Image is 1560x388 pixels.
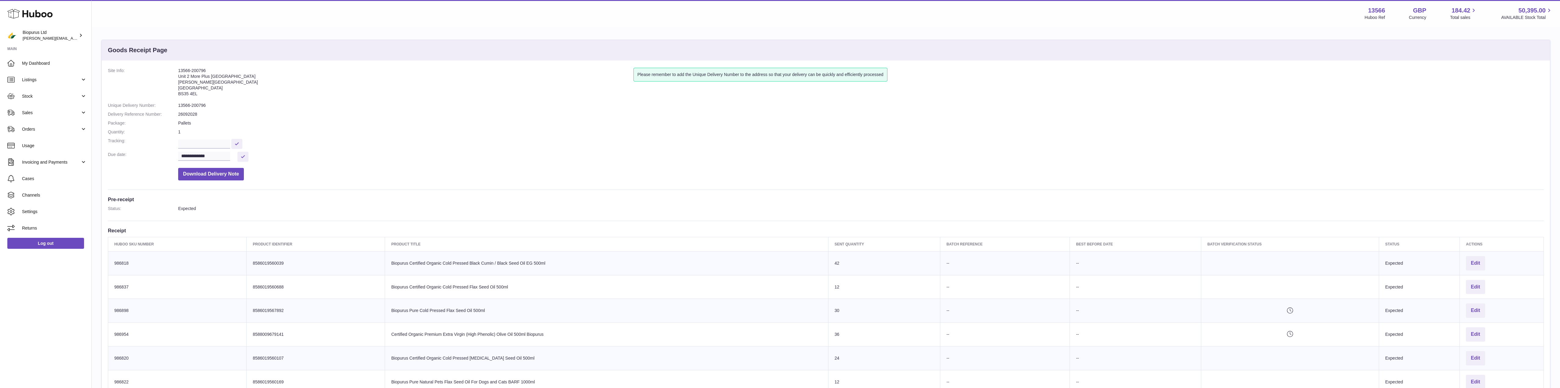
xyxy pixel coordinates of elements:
strong: 13566 [1368,6,1385,15]
h3: Receipt [108,227,1544,234]
button: Edit [1466,280,1485,294]
span: 50,395.00 [1518,6,1546,15]
span: [PERSON_NAME][EMAIL_ADDRESS][DOMAIN_NAME] [23,36,123,41]
a: 184.42 Total sales [1450,6,1477,20]
td: 36 [828,323,940,346]
td: Expected [1379,323,1459,346]
td: Biopurus Certified Organic Cold Pressed Flax Seed Oil 500ml [385,275,828,299]
dd: 26092028 [178,111,1544,117]
th: Sent Quantity [828,237,940,251]
td: -- [1070,275,1201,299]
a: 50,395.00 AVAILABLE Stock Total [1501,6,1553,20]
button: Edit [1466,327,1485,342]
button: Edit [1466,351,1485,365]
td: 8588009679141 [247,323,385,346]
dt: Unique Delivery Number: [108,103,178,108]
span: Total sales [1450,15,1477,20]
dt: Due date: [108,152,178,162]
td: -- [1070,299,1201,323]
td: 8586019567892 [247,299,385,323]
div: Huboo Ref [1365,15,1385,20]
td: -- [1070,251,1201,275]
div: Please remember to add the Unique Delivery Number to the address so that your delivery can be qui... [633,68,887,82]
td: 986954 [108,323,247,346]
td: Certified Organic Premium Extra Virgin (High Phenolic) Olive Oil 500ml Biopurus [385,323,828,346]
th: Best Before Date [1070,237,1201,251]
td: 986820 [108,346,247,370]
td: -- [940,323,1070,346]
td: 24 [828,346,940,370]
div: Currency [1409,15,1426,20]
dd: 1 [178,129,1544,135]
address: 13566-200796 Unit 2 More Plus [GEOGRAPHIC_DATA] [PERSON_NAME][GEOGRAPHIC_DATA] [GEOGRAPHIC_DATA] ... [178,68,633,100]
td: Biopurus Certified Organic Cold Pressed [MEDICAL_DATA] Seed Oil 500ml [385,346,828,370]
span: Returns [22,225,87,231]
span: Sales [22,110,80,116]
th: Huboo SKU Number [108,237,247,251]
td: 8586019560107 [247,346,385,370]
td: Biopurus Pure Cold Pressed Flax Seed Oil 500ml [385,299,828,323]
span: Usage [22,143,87,149]
span: 184.42 [1452,6,1470,15]
td: -- [940,299,1070,323]
span: My Dashboard [22,60,87,66]
th: Status [1379,237,1459,251]
td: 8586019560039 [247,251,385,275]
span: Stock [22,93,80,99]
td: -- [1070,346,1201,370]
span: Channels [22,192,87,198]
td: -- [940,346,1070,370]
h3: Goods Receipt Page [108,46,167,54]
dd: 13566-200796 [178,103,1544,108]
button: Download Delivery Note [178,168,244,180]
td: Expected [1379,251,1459,275]
td: Expected [1379,346,1459,370]
td: 986837 [108,275,247,299]
span: Invoicing and Payments [22,159,80,165]
td: 986898 [108,299,247,323]
td: Expected [1379,299,1459,323]
span: Cases [22,176,87,182]
td: -- [1070,323,1201,346]
dd: Expected [178,206,1544,212]
span: Orders [22,126,80,132]
dd: Pallets [178,120,1544,126]
strong: GBP [1413,6,1426,15]
span: Settings [22,209,87,215]
td: 986818 [108,251,247,275]
dt: Delivery Reference Number: [108,111,178,117]
button: Edit [1466,256,1485,270]
td: Biopurus Certified Organic Cold Pressed Black Cumin / Black Seed Oil EG 500ml [385,251,828,275]
h3: Pre-receipt [108,196,1544,203]
span: Listings [22,77,80,83]
button: Edit [1466,303,1485,318]
td: 42 [828,251,940,275]
td: 12 [828,275,940,299]
th: Actions [1460,237,1544,251]
th: Batch Verification Status [1201,237,1379,251]
dt: Status: [108,206,178,212]
td: 8586019560688 [247,275,385,299]
td: -- [940,251,1070,275]
span: AVAILABLE Stock Total [1501,15,1553,20]
th: Product Identifier [247,237,385,251]
div: Biopurus Ltd [23,30,78,41]
th: Product title [385,237,828,251]
td: 30 [828,299,940,323]
td: -- [940,275,1070,299]
a: Log out [7,238,84,249]
dt: Quantity: [108,129,178,135]
td: Expected [1379,275,1459,299]
dt: Site Info: [108,68,178,100]
img: peter@biopurus.co.uk [7,31,17,40]
th: Batch Reference [940,237,1070,251]
dt: Tracking: [108,138,178,149]
dt: Package: [108,120,178,126]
